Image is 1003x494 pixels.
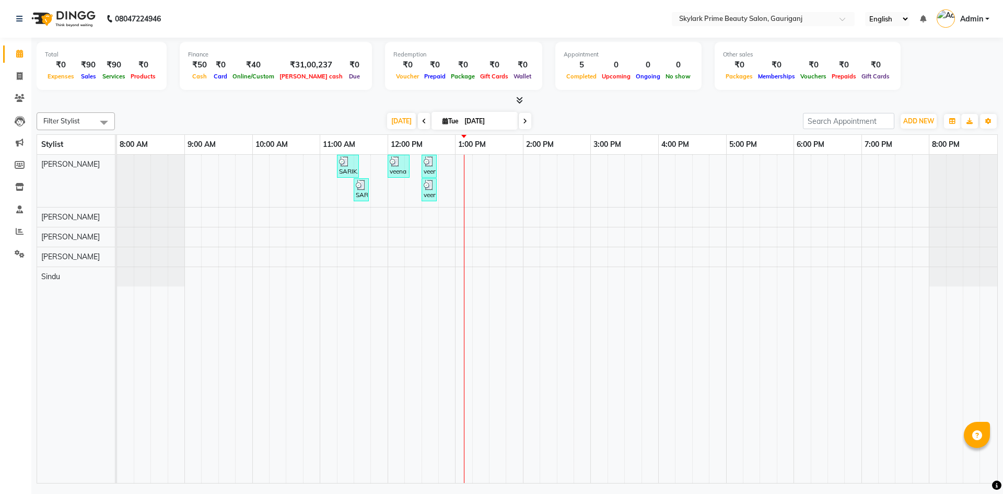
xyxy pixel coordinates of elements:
[389,156,409,176] div: veena mam, TK02, 12:00 PM-12:20 PM, Threading - Eyebrow
[798,73,829,80] span: Vouchers
[100,73,128,80] span: Services
[185,137,218,152] a: 9:00 AM
[393,73,422,80] span: Voucher
[188,59,211,71] div: ₹50
[43,117,80,125] span: Filter Stylist
[511,73,534,80] span: Wallet
[45,50,158,59] div: Total
[862,137,895,152] a: 7:00 PM
[41,140,63,149] span: Stylist
[211,59,230,71] div: ₹0
[477,73,511,80] span: Gift Cards
[277,59,345,71] div: ₹31,00,237
[859,73,892,80] span: Gift Cards
[511,59,534,71] div: ₹0
[41,272,60,281] span: Sindu
[388,137,425,152] a: 12:00 PM
[253,137,290,152] a: 10:00 AM
[230,59,277,71] div: ₹40
[829,59,859,71] div: ₹0
[211,73,230,80] span: Card
[794,137,827,152] a: 6:00 PM
[599,73,633,80] span: Upcoming
[564,59,599,71] div: 5
[190,73,209,80] span: Cash
[78,73,99,80] span: Sales
[599,59,633,71] div: 0
[829,73,859,80] span: Prepaids
[723,73,755,80] span: Packages
[100,59,128,71] div: ₹90
[422,73,448,80] span: Prepaid
[387,113,416,129] span: [DATE]
[659,137,692,152] a: 4:00 PM
[128,73,158,80] span: Products
[456,137,488,152] a: 1:00 PM
[755,73,798,80] span: Memberships
[523,137,556,152] a: 2:00 PM
[345,59,364,71] div: ₹0
[188,50,364,59] div: Finance
[41,232,100,242] span: [PERSON_NAME]
[41,159,100,169] span: [PERSON_NAME]
[959,452,993,484] iframe: chat widget
[564,73,599,80] span: Completed
[901,114,937,129] button: ADD NEW
[633,73,663,80] span: Ongoing
[663,73,693,80] span: No show
[393,59,422,71] div: ₹0
[346,73,363,80] span: Due
[117,137,150,152] a: 8:00 AM
[755,59,798,71] div: ₹0
[727,137,760,152] a: 5:00 PM
[440,117,461,125] span: Tue
[903,117,934,125] span: ADD NEW
[937,9,955,28] img: Admin
[477,59,511,71] div: ₹0
[798,59,829,71] div: ₹0
[41,212,100,222] span: [PERSON_NAME]
[723,50,892,59] div: Other sales
[338,156,358,176] div: SARIKA MAM, TK01, 11:15 AM-11:35 AM, Threading - Eyebrow
[591,137,624,152] a: 3:00 PM
[633,59,663,71] div: 0
[128,59,158,71] div: ₹0
[230,73,277,80] span: Online/Custom
[929,137,962,152] a: 8:00 PM
[448,59,477,71] div: ₹0
[663,59,693,71] div: 0
[41,252,100,261] span: [PERSON_NAME]
[277,73,345,80] span: [PERSON_NAME] cash
[461,113,514,129] input: 2025-09-02
[45,59,77,71] div: ₹0
[45,73,77,80] span: Expenses
[355,180,368,200] div: SARIKA MAM, TK01, 11:30 AM-11:35 AM, Threading - Forhead
[115,4,161,33] b: 08047224946
[423,180,436,200] div: veena mam, TK02, 12:30 PM-12:35 PM, Threading - Upper Lips
[448,73,477,80] span: Package
[320,137,358,152] a: 11:00 AM
[422,59,448,71] div: ₹0
[803,113,894,129] input: Search Appointment
[859,59,892,71] div: ₹0
[564,50,693,59] div: Appointment
[77,59,100,71] div: ₹90
[423,156,436,176] div: veena mam, TK02, 12:30 PM-12:35 PM, Threading - Forhead
[27,4,98,33] img: logo
[723,59,755,71] div: ₹0
[960,14,983,25] span: Admin
[393,50,534,59] div: Redemption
